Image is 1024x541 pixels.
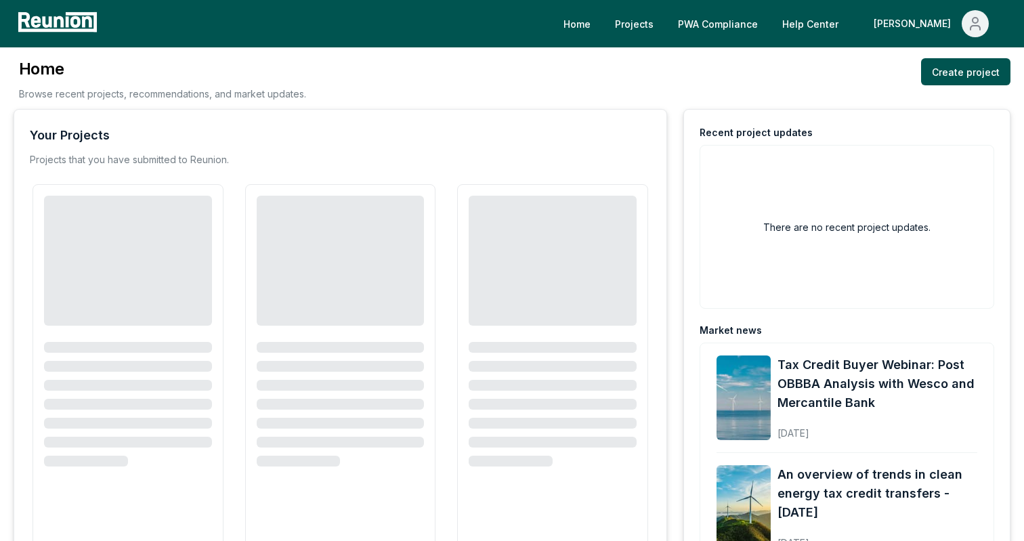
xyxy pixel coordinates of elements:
div: [PERSON_NAME] [874,10,956,37]
a: Home [553,10,601,37]
div: Your Projects [30,126,110,145]
h2: There are no recent project updates. [763,220,931,234]
p: Browse recent projects, recommendations, and market updates. [19,87,306,101]
a: Tax Credit Buyer Webinar: Post OBBBA Analysis with Wesco and Mercantile Bank [777,355,977,412]
a: An overview of trends in clean energy tax credit transfers - [DATE] [777,465,977,522]
nav: Main [553,10,1010,37]
a: Projects [604,10,664,37]
h3: Home [19,58,306,80]
a: Create project [921,58,1010,85]
div: Market news [700,324,762,337]
img: Tax Credit Buyer Webinar: Post OBBBA Analysis with Wesco and Mercantile Bank [717,355,771,440]
button: [PERSON_NAME] [863,10,1000,37]
div: [DATE] [777,416,977,440]
p: Projects that you have submitted to Reunion. [30,153,229,167]
a: PWA Compliance [667,10,769,37]
a: Help Center [771,10,849,37]
div: Recent project updates [700,126,813,139]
